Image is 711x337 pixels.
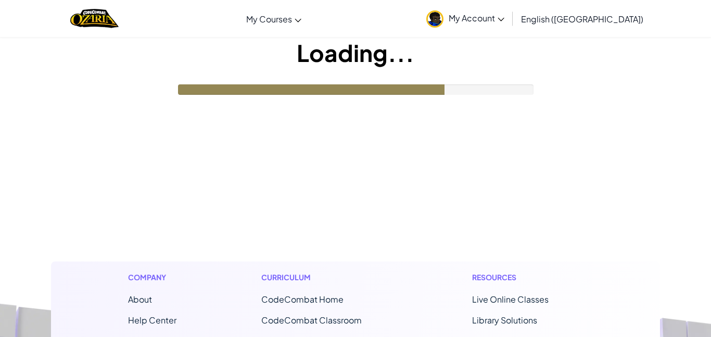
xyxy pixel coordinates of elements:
a: My Courses [241,5,307,33]
h1: Curriculum [261,272,387,283]
a: My Account [421,2,510,35]
a: Ozaria by CodeCombat logo [70,8,119,29]
a: English ([GEOGRAPHIC_DATA]) [516,5,649,33]
a: About [128,294,152,305]
a: CodeCombat Classroom [261,315,362,326]
h1: Resources [472,272,583,283]
img: Home [70,8,119,29]
img: avatar [426,10,443,28]
span: My Account [449,13,504,23]
a: Help Center [128,315,176,326]
a: Library Solutions [472,315,537,326]
h1: Company [128,272,176,283]
span: CodeCombat Home [261,294,344,305]
span: English ([GEOGRAPHIC_DATA]) [521,14,643,24]
a: Live Online Classes [472,294,549,305]
span: My Courses [246,14,292,24]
